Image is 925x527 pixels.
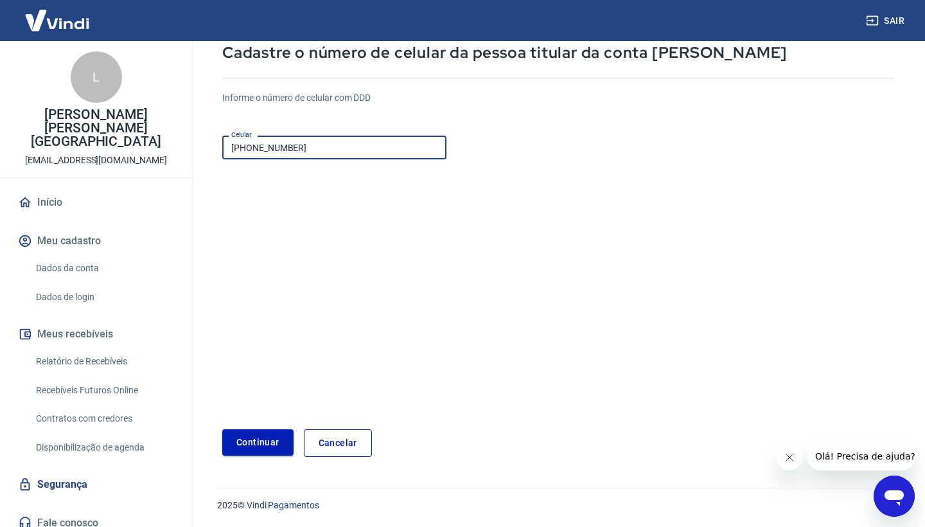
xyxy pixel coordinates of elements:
label: Celular [231,130,252,139]
a: Disponibilização de agenda [31,434,177,461]
button: Meu cadastro [15,227,177,255]
p: [PERSON_NAME] [PERSON_NAME][GEOGRAPHIC_DATA] [10,108,182,148]
button: Meus recebíveis [15,320,177,348]
p: [EMAIL_ADDRESS][DOMAIN_NAME] [25,154,167,167]
a: Dados de login [31,284,177,310]
a: Relatório de Recebíveis [31,348,177,375]
a: Cancelar [304,429,372,457]
a: Recebíveis Futuros Online [31,377,177,404]
p: Cadastre o número de celular da pessoa titular da conta [PERSON_NAME] [222,42,894,62]
span: Olá! Precisa de ajuda? [8,9,108,19]
a: Vindi Pagamentos [247,500,319,510]
p: 2025 © [217,499,894,512]
div: L [71,51,122,103]
iframe: Botão para abrir a janela de mensagens [874,476,915,517]
h6: Informe o número de celular com DDD [222,91,894,105]
img: Vindi [15,1,99,40]
a: Contratos com credores [31,406,177,432]
iframe: Fechar mensagem [777,445,802,470]
a: Início [15,188,177,217]
button: Continuar [222,429,294,456]
a: Dados da conta [31,255,177,281]
a: Segurança [15,470,177,499]
button: Sair [863,9,910,33]
iframe: Mensagem da empresa [807,442,915,470]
